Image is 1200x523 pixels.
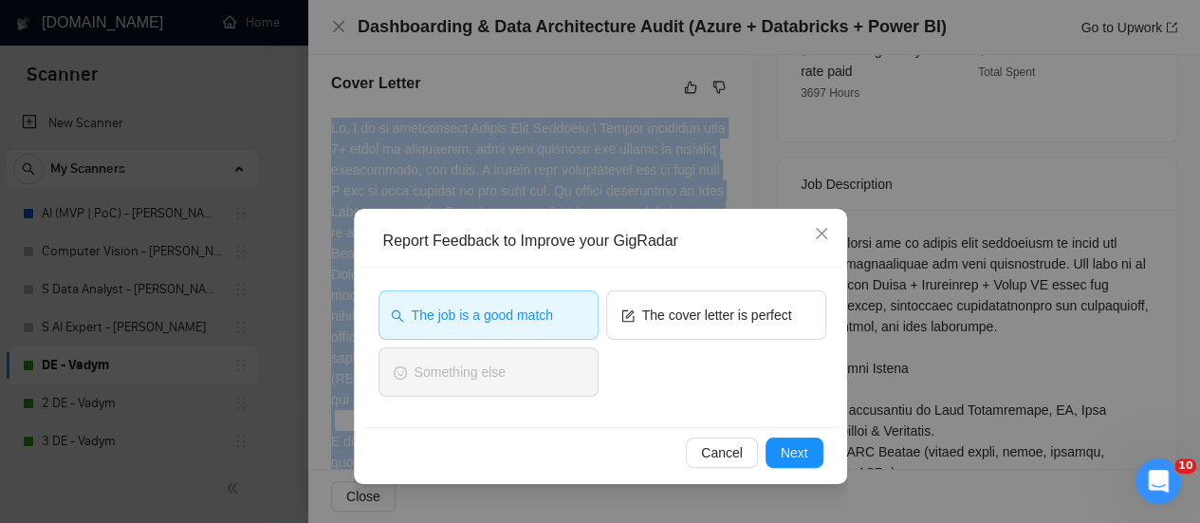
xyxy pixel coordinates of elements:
[766,438,823,468] button: Next
[1135,458,1181,504] iframe: Intercom live chat
[701,442,743,463] span: Cancel
[606,290,826,340] button: formThe cover letter is perfect
[378,290,599,340] button: searchThe job is a good match
[814,226,829,241] span: close
[796,209,847,260] button: Close
[391,308,404,322] span: search
[686,438,758,468] button: Cancel
[642,305,792,326] span: The cover letter is perfect
[412,305,553,326] span: The job is a good match
[621,308,635,322] span: form
[383,231,831,252] div: Report Feedback to Improve your GigRadar
[378,347,599,397] button: smileSomething else
[1174,458,1196,474] span: 10
[781,442,808,463] span: Next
